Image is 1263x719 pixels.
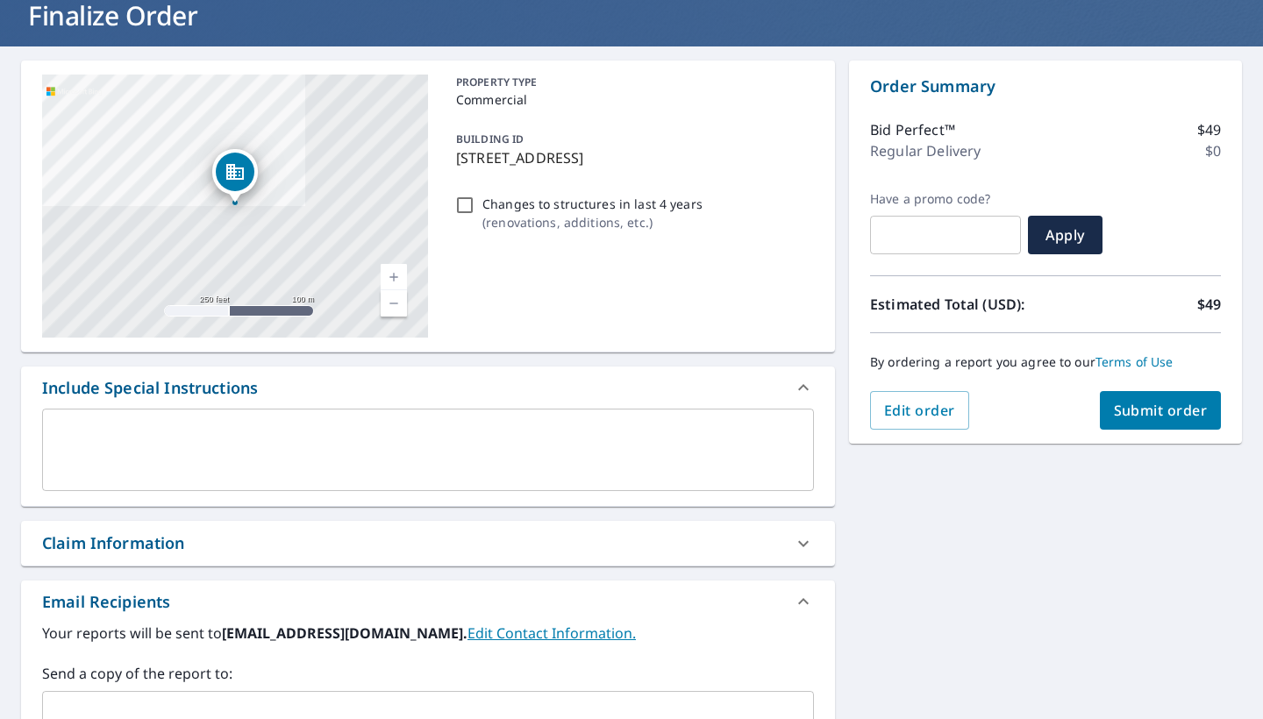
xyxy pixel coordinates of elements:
a: EditContactInfo [467,623,636,643]
div: Email Recipients [42,590,170,614]
p: $0 [1205,140,1221,161]
span: Submit order [1114,401,1208,420]
p: Commercial [456,90,807,109]
span: Edit order [884,401,955,420]
div: Include Special Instructions [21,367,835,409]
p: Order Summary [870,75,1221,98]
div: Dropped pin, building 1, Commercial property, 6013 E Colonial Dr Orlando, FL 32807 [212,149,258,203]
b: [EMAIL_ADDRESS][DOMAIN_NAME]. [222,623,467,643]
p: $49 [1197,119,1221,140]
div: Claim Information [21,521,835,566]
a: Terms of Use [1095,353,1174,370]
p: BUILDING ID [456,132,524,146]
label: Your reports will be sent to [42,623,814,644]
button: Edit order [870,391,969,430]
label: Have a promo code? [870,191,1021,207]
a: Current Level 17, Zoom Out [381,290,407,317]
button: Apply [1028,216,1102,254]
p: PROPERTY TYPE [456,75,807,90]
p: Changes to structures in last 4 years [482,195,703,213]
p: By ordering a report you agree to our [870,354,1221,370]
p: Regular Delivery [870,140,981,161]
div: Email Recipients [21,580,835,623]
div: Claim Information [42,531,185,555]
span: Apply [1042,225,1088,245]
p: $49 [1197,294,1221,315]
div: Include Special Instructions [42,376,258,400]
label: Send a copy of the report to: [42,663,814,684]
p: ( renovations, additions, etc. ) [482,213,703,231]
a: Current Level 17, Zoom In [381,264,407,290]
p: [STREET_ADDRESS] [456,147,807,168]
p: Estimated Total (USD): [870,294,1045,315]
button: Submit order [1100,391,1222,430]
p: Bid Perfect™ [870,119,955,140]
